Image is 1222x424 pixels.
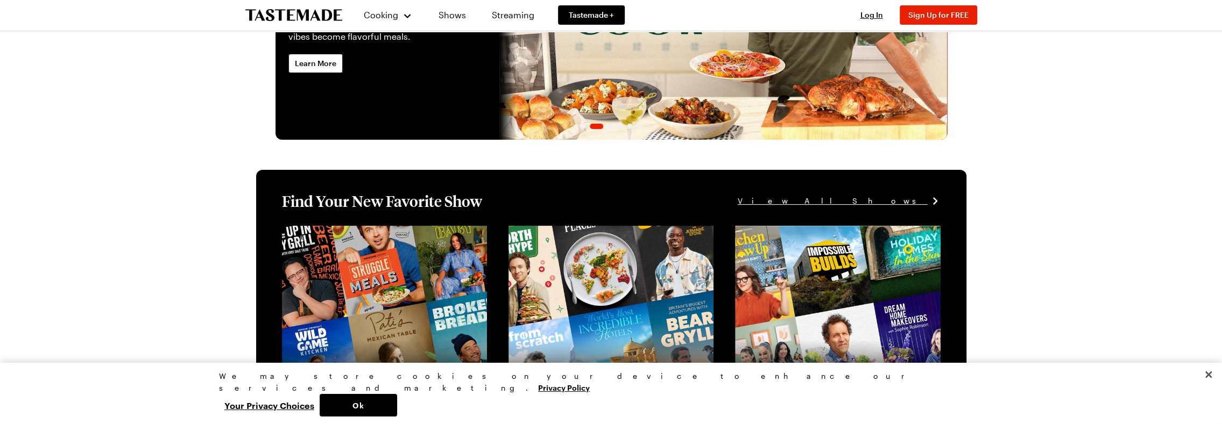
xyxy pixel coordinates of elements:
div: We may store cookies on your device to enhance our services and marketing. [219,370,994,394]
a: View full content for [object Object] [282,227,429,237]
a: More information about your privacy, opens in a new tab [538,382,590,392]
span: Cooking [364,10,398,20]
span: Tastemade + [569,10,614,20]
span: Go to slide 4 [617,124,623,129]
span: Go to slide 6 [637,124,642,129]
a: Tastemade + [558,5,625,25]
button: Your Privacy Choices [219,394,320,416]
button: Log In [850,10,893,20]
a: Learn More [288,54,343,73]
span: Go to slide 3 [608,124,613,129]
a: To Tastemade Home Page [245,9,342,21]
a: View full content for [object Object] [735,227,882,237]
span: View All Shows [738,195,928,207]
span: Sign Up for FREE [908,10,969,19]
button: Close [1197,363,1220,386]
span: Log In [860,10,883,19]
a: View All Shows [738,195,941,207]
a: View full content for [object Object] [508,227,655,237]
button: Ok [320,394,397,416]
button: Sign Up for FREE [900,5,977,25]
button: Cooking [364,2,413,28]
h1: Find Your New Favorite Show [282,191,482,211]
span: Go to slide 1 [580,124,585,129]
span: Go to slide 2 [590,124,603,129]
div: Privacy [219,370,994,416]
span: Go to slide 5 [627,124,632,129]
span: Learn More [295,58,336,69]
